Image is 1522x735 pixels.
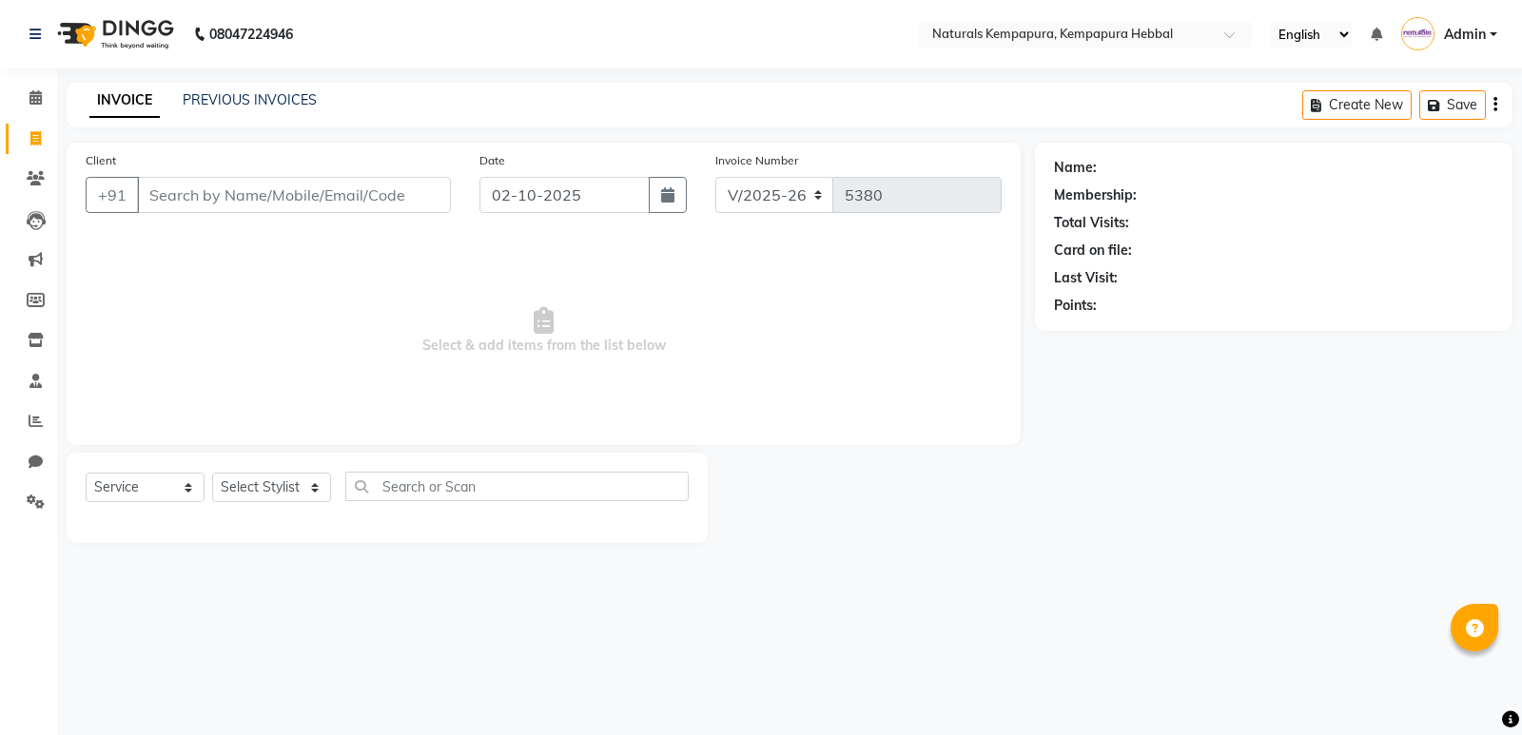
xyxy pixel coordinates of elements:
a: INVOICE [89,84,160,118]
input: Search or Scan [345,472,689,501]
label: Date [479,152,505,169]
iframe: chat widget [1442,659,1503,716]
button: Save [1419,90,1486,120]
label: Invoice Number [715,152,798,169]
div: Last Visit: [1054,268,1118,288]
div: Card on file: [1054,241,1132,261]
div: Total Visits: [1054,213,1129,233]
span: Admin [1444,25,1486,45]
img: logo [49,8,179,61]
button: +91 [86,177,139,213]
a: PREVIOUS INVOICES [183,91,317,108]
div: Membership: [1054,185,1137,205]
div: Points: [1054,296,1097,316]
button: Create New [1302,90,1412,120]
span: Select & add items from the list below [86,236,1002,426]
b: 08047224946 [209,8,293,61]
input: Search by Name/Mobile/Email/Code [137,177,451,213]
div: Name: [1054,158,1097,178]
img: Admin [1401,17,1434,50]
label: Client [86,152,116,169]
